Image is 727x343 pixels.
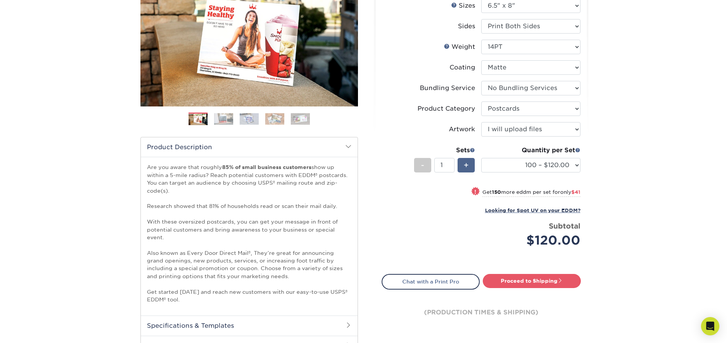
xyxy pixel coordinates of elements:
span: $41 [571,189,580,195]
a: Proceed to Shipping [483,274,581,288]
div: Quantity per Set [481,146,580,155]
img: EDDM 05 [291,113,310,125]
small: Get more eddm per set for [482,189,580,197]
img: EDDM 02 [214,113,233,125]
div: Sizes [451,1,475,10]
div: $120.00 [487,231,580,250]
h2: Specifications & Templates [141,316,358,335]
strong: 85% of small business customers [222,164,311,170]
div: Coating [450,63,475,72]
p: Are you aware that roughly show up within a 5-mile radius? Reach potential customers with EDDM® p... [147,163,351,303]
a: Looking for Spot UV on your EDDM? [485,206,580,214]
img: EDDM 03 [240,113,259,125]
img: EDDM 01 [189,113,208,126]
div: Sides [458,22,475,31]
div: Product Category [418,104,475,113]
small: Looking for Spot UV on your EDDM? [485,208,580,213]
div: (production times & shipping) [382,290,581,335]
span: only [560,189,580,195]
span: + [464,159,469,171]
h2: Product Description [141,137,358,157]
a: Chat with a Print Pro [382,274,480,289]
div: Open Intercom Messenger [701,317,719,335]
span: - [421,159,424,171]
div: Weight [444,42,475,52]
span: ! [474,188,476,196]
strong: 150 [492,189,501,195]
img: EDDM 04 [265,113,284,125]
div: Sets [414,146,475,155]
div: Bundling Service [420,84,475,93]
strong: Subtotal [549,222,580,230]
div: Artwork [449,125,475,134]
